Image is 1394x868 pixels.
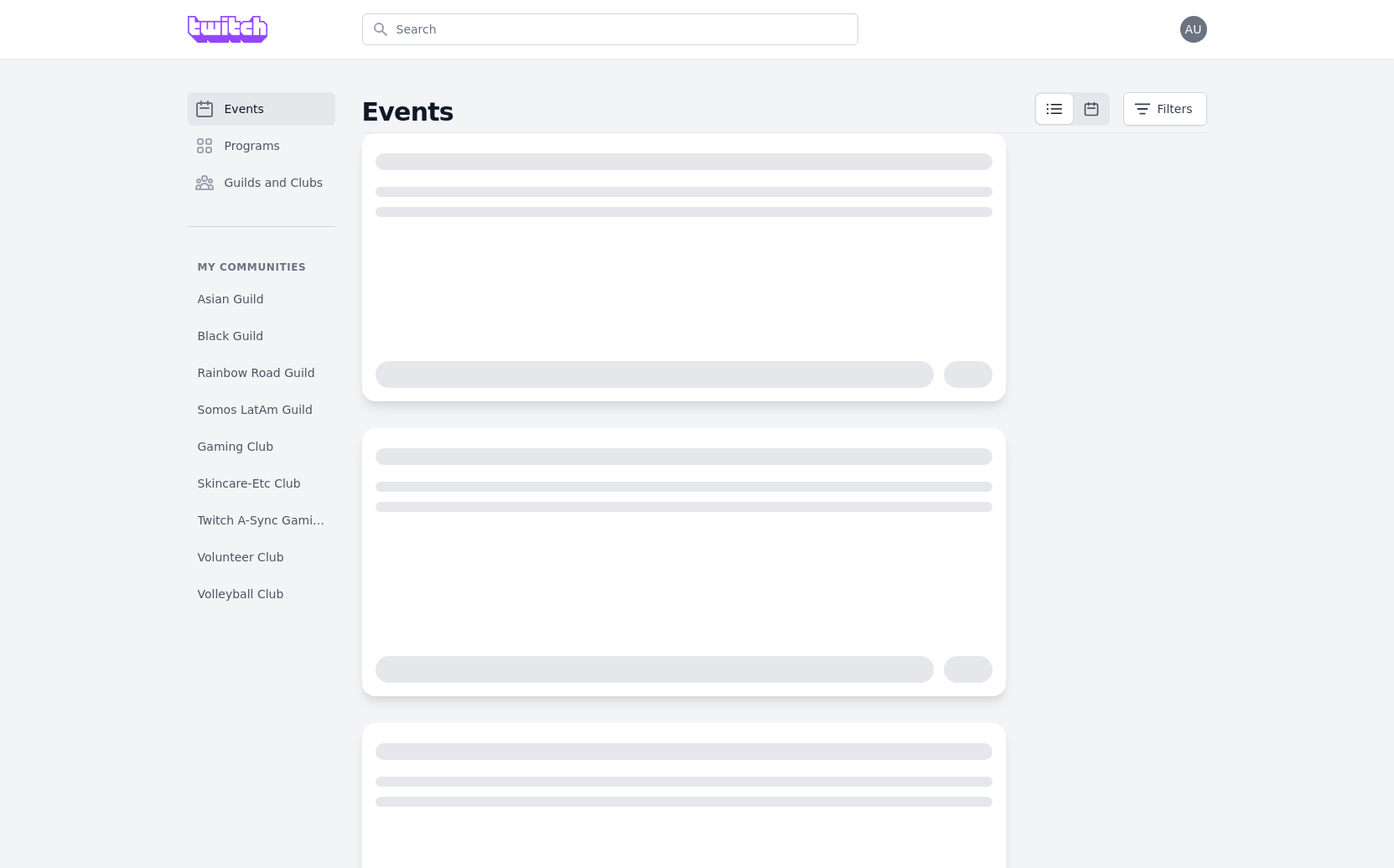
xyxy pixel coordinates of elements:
[1185,23,1202,35] span: AU
[198,438,274,455] span: Gaming Club
[188,505,335,535] a: Twitch A-Sync Gaming (TAG) Club
[225,174,324,191] span: Guilds and Clubs
[1123,92,1207,126] button: Filters
[188,468,335,499] a: Skincare-Etc Club
[225,101,264,117] span: Events
[188,542,335,572] a: Volunteer Club
[188,358,335,388] a: Rainbow Road Guild
[188,395,335,425] a: Somos LatAm Guild
[188,166,335,199] a: Guilds and Clubs
[188,261,335,274] p: My communities
[198,291,264,307] span: Asian Guild
[198,328,264,344] span: Black Guild
[198,364,315,381] span: Rainbow Road Guild
[1180,16,1207,43] button: AU
[188,579,335,609] a: Volleyball Club
[188,129,335,163] a: Programs
[188,16,268,43] img: Grove
[198,549,284,566] span: Volunteer Club
[188,321,335,351] a: Black Guild
[225,137,280,154] span: Programs
[188,92,335,609] nav: Sidebar
[188,284,335,314] a: Asian Guild
[188,431,335,462] a: Gaming Club
[198,512,325,529] span: Twitch A-Sync Gaming (TAG) Club
[362,13,858,45] input: Search
[188,92,335,126] a: Events
[198,401,313,418] span: Somos LatAm Guild
[198,586,284,602] span: Volleyball Club
[198,475,301,492] span: Skincare-Etc Club
[362,97,1034,127] h2: Events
